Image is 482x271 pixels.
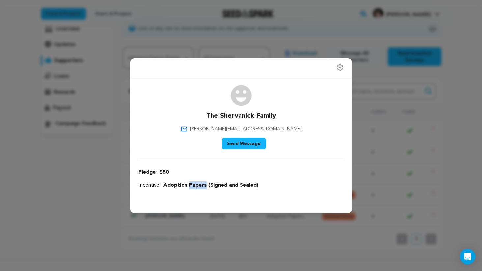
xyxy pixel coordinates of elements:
[460,249,475,264] div: Open Intercom Messenger
[159,168,169,176] span: $50
[138,181,161,189] span: Incentive:
[138,168,157,176] span: Pledge:
[206,111,276,121] p: The Shervanick Family
[190,126,301,132] span: [PERSON_NAME][EMAIL_ADDRESS][DOMAIN_NAME]
[231,85,252,106] img: user.png
[222,138,266,149] button: Send Message
[163,181,258,189] span: Adoption Papers (Signed and Sealed)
